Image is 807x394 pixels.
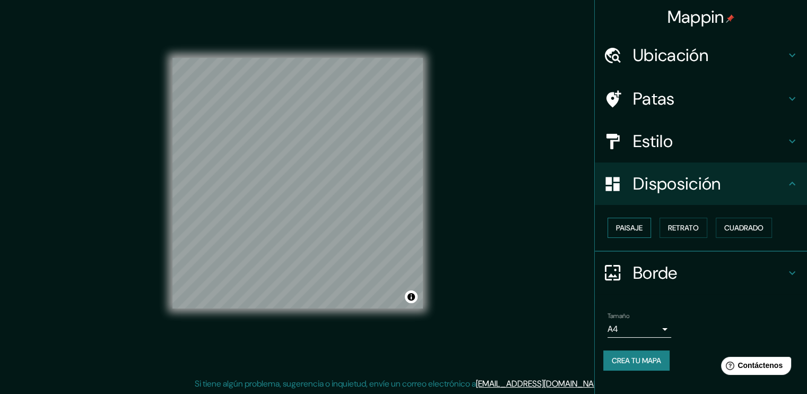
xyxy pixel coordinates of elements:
[172,58,423,309] canvas: Mapa
[713,353,795,382] iframe: Lanzador de widgets de ayuda
[595,252,807,294] div: Borde
[668,223,699,233] font: Retrato
[633,130,673,152] font: Estilo
[616,223,643,233] font: Paisaje
[716,218,772,238] button: Cuadrado
[595,120,807,162] div: Estilo
[633,173,721,195] font: Disposición
[660,218,707,238] button: Retrato
[608,323,618,335] font: A4
[608,321,671,338] div: A4
[195,378,476,389] font: Si tiene algún problema, sugerencia o inquietud, envíe un correo electrónico a
[612,356,661,365] font: Crea tu mapa
[608,312,629,320] font: Tamaño
[726,14,734,23] img: pin-icon.png
[667,6,724,28] font: Mappin
[633,88,675,110] font: Patas
[724,223,763,233] font: Cuadrado
[633,262,678,284] font: Borde
[595,34,807,76] div: Ubicación
[608,218,651,238] button: Paisaje
[405,290,418,303] button: Activar o desactivar atribución
[595,78,807,120] div: Patas
[633,44,708,66] font: Ubicación
[595,162,807,205] div: Disposición
[603,350,670,371] button: Crea tu mapa
[476,378,607,389] a: [EMAIL_ADDRESS][DOMAIN_NAME]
